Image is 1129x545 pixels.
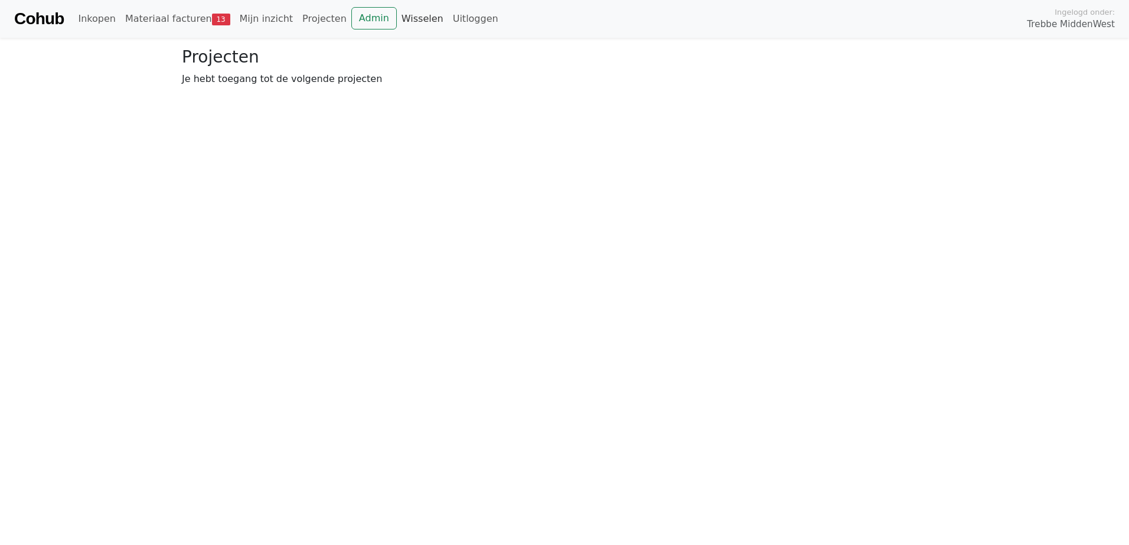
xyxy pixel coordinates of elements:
[397,7,448,31] a: Wisselen
[351,7,397,29] a: Admin
[14,5,64,33] a: Cohub
[1055,6,1115,18] span: Ingelogd onder:
[235,7,298,31] a: Mijn inzicht
[1027,18,1115,31] span: Trebbe MiddenWest
[212,14,230,25] span: 13
[73,7,120,31] a: Inkopen
[298,7,351,31] a: Projecten
[182,72,947,86] p: Je hebt toegang tot de volgende projecten
[448,7,503,31] a: Uitloggen
[120,7,235,31] a: Materiaal facturen13
[182,47,947,67] h3: Projecten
